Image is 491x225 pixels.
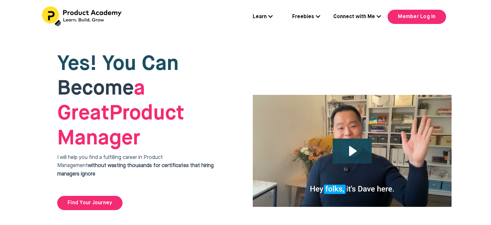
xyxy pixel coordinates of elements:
strong: a Great [57,78,145,124]
span: Yes! You Can [57,54,179,74]
a: Find Your Journey [57,196,123,210]
span: Product Manager [57,78,184,149]
strong: without wasting thousands for certificates that hiring managers ignore [57,163,214,177]
a: Freebies [292,13,320,21]
button: Play Video: file-uploads/sites/127338/video/4ffeae-3e1-a2cd-5ad6-eac528a42_Why_I_built_product_ac... [333,139,372,163]
a: Connect with Me [333,13,381,21]
span: Become [57,78,134,99]
a: Learn [253,13,273,21]
a: Member Log In [388,10,446,24]
span: I will help you find a fulfilling career in Product Management [57,155,214,177]
img: Header Logo [42,6,123,27]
